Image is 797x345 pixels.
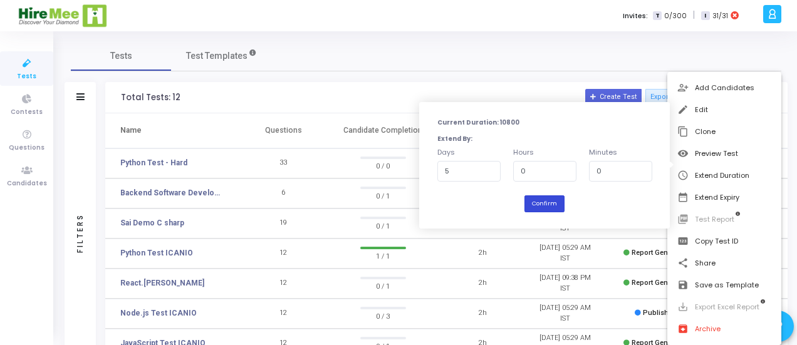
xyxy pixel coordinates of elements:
[667,296,782,318] button: Export Excel Report
[667,274,782,296] button: Save as Template
[667,318,782,340] button: Archive
[667,99,782,121] button: Edit
[667,121,782,143] button: Clone
[677,170,690,182] mat-icon: schedule
[667,187,782,209] button: Extend Expiry
[677,82,690,95] mat-icon: person_add_alt
[677,279,690,292] mat-icon: save
[667,252,782,274] button: Share
[677,148,690,160] mat-icon: visibility
[677,235,690,248] mat-icon: pin
[431,118,659,128] div: Current Duration: 10800
[437,147,455,158] label: Days
[589,147,617,158] label: Minutes
[677,192,690,204] mat-icon: date_range
[667,209,782,230] button: Test Report
[667,143,782,165] button: Preview Test
[431,135,659,144] div: Extend By:
[513,147,534,158] label: Hours
[677,104,690,116] mat-icon: edit
[667,77,782,99] button: Add Candidates
[667,165,782,187] button: Extend Duration
[677,126,690,138] mat-icon: content_copy
[667,230,782,252] button: Copy Test ID
[677,323,690,336] mat-icon: archive
[677,257,690,270] mat-icon: share
[524,195,565,212] button: Confirm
